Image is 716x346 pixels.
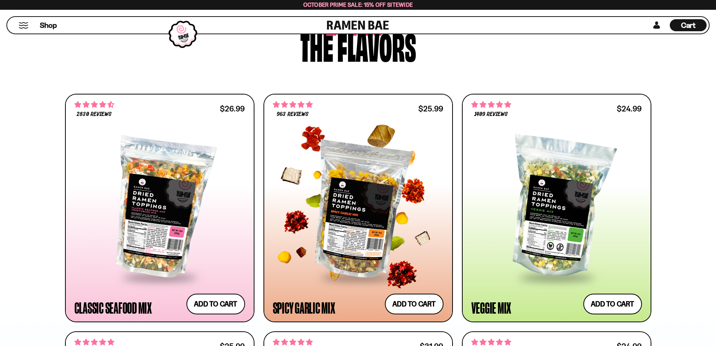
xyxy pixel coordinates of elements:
div: Classic Seafood Mix [74,301,152,314]
a: 4.76 stars 1409 reviews $24.99 Veggie Mix Add to cart [462,94,651,322]
div: $24.99 [617,105,642,112]
span: 4.68 stars [74,100,114,110]
div: Spicy Garlic Mix [273,301,335,314]
div: Veggie Mix [471,301,512,314]
div: The [300,27,333,63]
a: Shop [40,19,57,31]
span: October Prime Sale: 15% off Sitewide [303,1,413,8]
span: 2830 reviews [77,111,111,117]
a: 4.68 stars 2830 reviews $26.99 Classic Seafood Mix Add to cart [65,94,254,322]
span: 963 reviews [277,111,308,117]
span: 4.76 stars [471,100,511,110]
button: Add to cart [385,294,444,314]
a: 4.75 stars 963 reviews $25.99 Spicy Garlic Mix Add to cart [263,94,453,322]
span: Shop [40,20,57,30]
button: Add to cart [186,294,245,314]
span: 1409 reviews [474,111,508,117]
div: Cart [670,17,707,34]
button: Mobile Menu Trigger [18,22,29,29]
div: $26.99 [220,105,245,112]
div: $25.99 [418,105,443,112]
span: Cart [681,21,696,30]
span: 4.75 stars [273,100,313,110]
button: Add to cart [583,294,642,314]
div: flavors [337,27,416,63]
